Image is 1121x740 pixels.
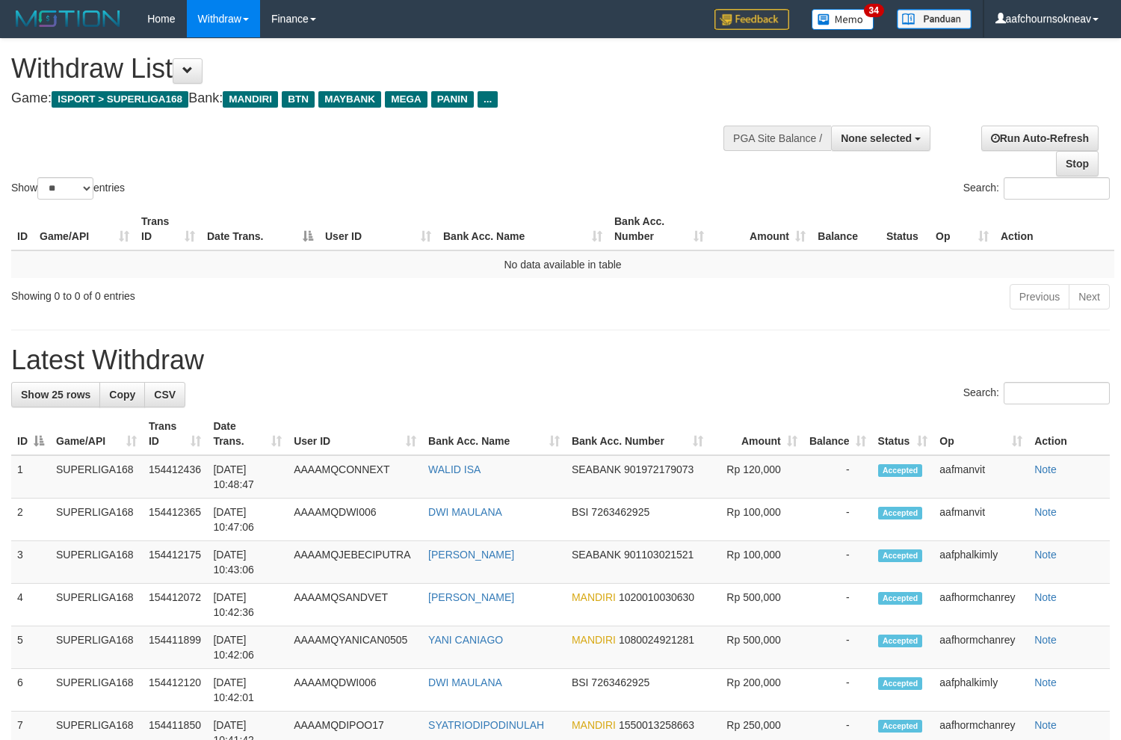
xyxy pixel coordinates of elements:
td: 6 [11,669,50,712]
span: MANDIRI [572,719,616,731]
td: [DATE] 10:47:06 [207,499,288,541]
td: - [803,455,872,499]
a: Note [1034,676,1057,688]
span: BTN [282,91,315,108]
td: [DATE] 10:42:36 [207,584,288,626]
td: 5 [11,626,50,669]
th: Action [995,208,1114,250]
td: [DATE] 10:42:01 [207,669,288,712]
td: Rp 500,000 [709,584,803,626]
td: - [803,541,872,584]
span: None selected [841,132,912,144]
div: PGA Site Balance / [723,126,831,151]
span: Copy 901103021521 to clipboard [624,549,694,561]
a: DWI MAULANA [428,506,502,518]
span: MEGA [385,91,427,108]
td: - [803,584,872,626]
label: Search: [963,177,1110,200]
th: Trans ID: activate to sort column ascending [135,208,201,250]
div: Showing 0 to 0 of 0 entries [11,283,456,303]
th: Date Trans.: activate to sort column ascending [207,413,288,455]
img: Button%20Memo.svg [812,9,874,30]
td: No data available in table [11,250,1114,278]
h1: Latest Withdraw [11,345,1110,375]
a: Note [1034,591,1057,603]
span: BSI [572,506,589,518]
th: Balance [812,208,880,250]
td: 2 [11,499,50,541]
th: ID: activate to sort column descending [11,413,50,455]
th: Date Trans.: activate to sort column descending [201,208,319,250]
a: WALID ISA [428,463,481,475]
td: 154412072 [143,584,208,626]
td: SUPERLIGA168 [50,626,143,669]
td: - [803,669,872,712]
span: Accepted [878,720,923,733]
span: Accepted [878,507,923,519]
td: AAAAMQJEBECIPUTRA [288,541,422,584]
td: [DATE] 10:48:47 [207,455,288,499]
span: SEABANK [572,463,621,475]
td: aafhormchanrey [933,584,1028,626]
span: MANDIRI [572,634,616,646]
a: Next [1069,284,1110,309]
th: Game/API: activate to sort column ascending [34,208,135,250]
a: [PERSON_NAME] [428,549,514,561]
span: MANDIRI [572,591,616,603]
span: Copy 1550013258663 to clipboard [619,719,694,731]
label: Show entries [11,177,125,200]
img: MOTION_logo.png [11,7,125,30]
span: 34 [864,4,884,17]
td: 4 [11,584,50,626]
span: Accepted [878,464,923,477]
span: BSI [572,676,589,688]
td: [DATE] 10:43:06 [207,541,288,584]
span: Copy 1080024921281 to clipboard [619,634,694,646]
select: Showentries [37,177,93,200]
span: Accepted [878,677,923,690]
a: Note [1034,463,1057,475]
img: Feedback.jpg [714,9,789,30]
td: Rp 200,000 [709,669,803,712]
td: - [803,626,872,669]
td: SUPERLIGA168 [50,455,143,499]
td: AAAAMQYANICAN0505 [288,626,422,669]
h4: Game: Bank: [11,91,732,106]
td: - [803,499,872,541]
a: [PERSON_NAME] [428,591,514,603]
span: Show 25 rows [21,389,90,401]
span: Copy 901972179073 to clipboard [624,463,694,475]
th: Bank Acc. Name: activate to sort column ascending [422,413,566,455]
td: AAAAMQSANDVET [288,584,422,626]
td: AAAAMQDWI006 [288,669,422,712]
a: YANI CANIAGO [428,634,503,646]
td: AAAAMQDWI006 [288,499,422,541]
a: Run Auto-Refresh [981,126,1099,151]
td: 154411899 [143,626,208,669]
span: Copy 1020010030630 to clipboard [619,591,694,603]
td: aafphalkimly [933,541,1028,584]
th: Op: activate to sort column ascending [933,413,1028,455]
th: Balance: activate to sort column ascending [803,413,872,455]
span: ... [478,91,498,108]
span: CSV [154,389,176,401]
td: Rp 500,000 [709,626,803,669]
th: ID [11,208,34,250]
td: aafmanvit [933,499,1028,541]
td: 1 [11,455,50,499]
td: SUPERLIGA168 [50,584,143,626]
span: Accepted [878,549,923,562]
th: Status: activate to sort column ascending [872,413,934,455]
a: CSV [144,382,185,407]
td: SUPERLIGA168 [50,669,143,712]
button: None selected [831,126,930,151]
a: SYATRIODIPODINULAH [428,719,544,731]
td: 154412175 [143,541,208,584]
td: aafphalkimly [933,669,1028,712]
th: Amount: activate to sort column ascending [709,413,803,455]
input: Search: [1004,382,1110,404]
span: SEABANK [572,549,621,561]
th: Action [1028,413,1110,455]
a: Note [1034,634,1057,646]
td: SUPERLIGA168 [50,541,143,584]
